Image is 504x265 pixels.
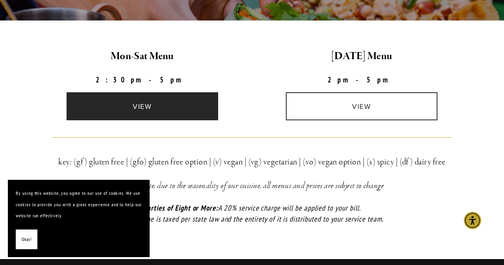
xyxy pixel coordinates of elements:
[328,75,396,84] strong: 2pm-5pm
[120,203,383,224] em: A 20% service charge will be applied to your bill. This charge is taxed per state law and the ent...
[464,212,481,229] div: Accessibility Menu
[259,48,465,65] h2: [DATE] Menu
[67,92,219,120] a: view
[96,75,189,84] strong: 2:30pm-5pm
[286,92,438,120] a: view
[8,180,150,257] section: Cookie banner
[16,230,37,250] button: Okay!
[22,234,31,245] span: Okay!
[143,203,218,213] em: Parties of Eight or More:
[39,48,245,65] h2: Mon-Sat Menu
[120,180,384,191] em: *Please note, due to the seasonality of our cuisine, all menus and prices are subject to change
[52,155,452,169] h3: key: (gf) gluten free | (gfo) gluten free option | (v) vegan | (vg) vegetarian | (vo) vegan optio...
[16,188,142,222] p: By using this website, you agree to our use of cookies. We use cookies to provide you with a grea...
